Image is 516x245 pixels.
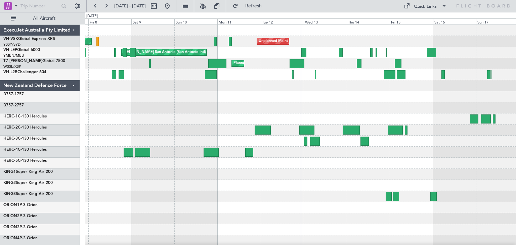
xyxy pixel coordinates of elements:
span: HERC-2 [3,126,18,130]
div: Sat 9 [131,18,174,24]
div: Sat 16 [433,18,476,24]
div: Planned Maint [GEOGRAPHIC_DATA] ([GEOGRAPHIC_DATA]) [233,58,339,68]
span: ORION4 [3,236,19,240]
span: KING2 [3,181,16,185]
span: VH-L2B [3,70,17,74]
a: WSSL/XSP [3,64,21,69]
a: B757-2757 [3,103,24,107]
a: ORION3P-3 Orion [3,225,38,229]
span: [DATE] - [DATE] [114,3,146,9]
span: VH-LEP [3,48,17,52]
a: VH-L2BChallenger 604 [3,70,46,74]
div: Thu 14 [347,18,390,24]
a: YSSY/SYD [3,42,20,47]
div: Wed 13 [304,18,347,24]
a: ORION2P-3 Orion [3,214,38,218]
a: YMEN/MEB [3,53,24,58]
div: Mon 11 [217,18,260,24]
span: T7-[PERSON_NAME] [3,59,42,63]
a: HERC-5C-130 Hercules [3,159,47,163]
a: HERC-3C-130 Hercules [3,137,47,141]
div: [PERSON_NAME] San Antonio (San Antonio Intl) [123,47,206,57]
a: KING3Super King Air 200 [3,192,53,196]
a: ORION4P-3 Orion [3,236,38,240]
a: B757-1757 [3,92,24,96]
div: Fri 8 [88,18,131,24]
span: KING1 [3,170,16,174]
a: HERC-4C-130 Hercules [3,148,47,152]
a: KING2Super King Air 200 [3,181,53,185]
a: ORION1P-3 Orion [3,203,38,207]
span: HERC-5 [3,159,18,163]
span: ORION2 [3,214,19,218]
button: Refresh [229,1,270,11]
div: Quick Links [414,3,437,10]
div: Fri 15 [390,18,433,24]
span: HERC-3 [3,137,18,141]
div: [DATE] [86,13,98,19]
a: VH-VSKGlobal Express XRS [3,37,55,41]
a: VH-LEPGlobal 6000 [3,48,40,52]
span: B757-1 [3,92,17,96]
span: ORION1 [3,203,19,207]
span: HERC-4 [3,148,18,152]
span: B757-2 [3,103,17,107]
div: Unplanned Maint Sydney ([PERSON_NAME] Intl) [259,36,341,46]
span: Refresh [240,4,268,8]
button: Quick Links [400,1,450,11]
span: HERC-1 [3,114,18,118]
a: T7-[PERSON_NAME]Global 7500 [3,59,65,63]
div: Tue 12 [261,18,304,24]
a: HERC-2C-130 Hercules [3,126,47,130]
button: All Aircraft [7,13,73,24]
a: KING1Super King Air 200 [3,170,53,174]
div: Sun 10 [174,18,217,24]
a: HERC-1C-130 Hercules [3,114,47,118]
span: KING3 [3,192,16,196]
span: VH-VSK [3,37,18,41]
input: Trip Number [20,1,59,11]
span: All Aircraft [17,16,71,21]
span: ORION3 [3,225,19,229]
